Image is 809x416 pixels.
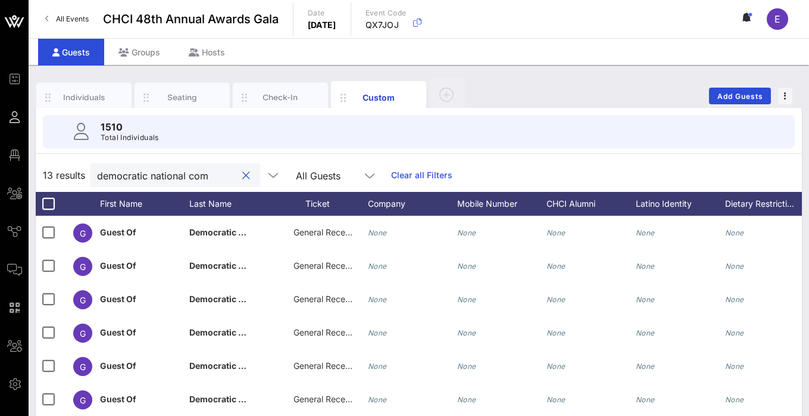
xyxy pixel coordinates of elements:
span: Democratic National Committee [189,227,319,237]
i: None [636,262,655,271]
div: Individuals [58,92,111,103]
i: None [546,395,566,404]
span: General Reception [293,260,365,271]
div: Mobile Number [457,192,546,216]
p: Date [308,7,336,19]
i: None [368,328,387,337]
i: None [368,228,387,237]
span: G [80,262,86,272]
i: None [725,262,744,271]
span: Democratic National Committee [189,361,319,371]
span: General Reception [293,227,365,237]
p: Total Individuals [101,132,159,144]
div: First Name [100,192,189,216]
span: CHCI 48th Annual Awards Gala [103,10,279,28]
i: None [368,262,387,271]
span: Guest Of [100,260,136,271]
i: None [725,328,744,337]
span: Democratic National Committee [189,394,319,404]
a: All Events [38,10,96,29]
span: Guest Of [100,361,136,371]
i: None [725,362,744,371]
i: None [725,228,744,237]
div: All Guests [289,163,384,187]
span: Democratic National Committee [189,327,319,337]
span: 13 results [43,168,85,182]
span: General Reception [293,327,365,337]
span: G [80,295,86,305]
button: Add Guests [709,88,771,104]
div: Last Name [189,192,279,216]
i: None [457,228,476,237]
div: Company [368,192,457,216]
i: None [368,395,387,404]
span: Guest Of [100,327,136,337]
i: None [546,262,566,271]
i: None [457,262,476,271]
span: G [80,395,86,405]
i: None [636,295,655,304]
div: Check-In [254,92,307,103]
div: Latino Identity [636,192,725,216]
i: None [546,362,566,371]
div: E [767,8,788,30]
i: None [457,328,476,337]
span: Guest Of [100,294,136,304]
div: Custom [352,91,405,104]
span: Guest Of [100,394,136,404]
i: None [368,295,387,304]
div: Ticket [279,192,368,216]
div: CHCI Alumni [546,192,636,216]
i: None [636,228,655,237]
i: None [636,395,655,404]
div: Groups [104,39,174,66]
i: None [546,228,566,237]
i: None [368,362,387,371]
span: General Reception [293,361,365,371]
span: G [80,228,86,238]
span: G [80,362,86,372]
i: None [457,295,476,304]
span: Democratic National Committee [189,294,319,304]
span: General Reception [293,294,365,304]
i: None [725,295,744,304]
p: 1510 [101,120,159,134]
i: None [636,328,655,337]
span: Democratic National Committee [189,260,319,271]
div: All Guests [296,170,341,181]
button: clear icon [242,170,250,182]
i: None [457,362,476,371]
i: None [725,395,744,404]
i: None [546,295,566,304]
i: None [457,395,476,404]
i: None [546,328,566,337]
span: All Events [56,14,89,23]
div: Seating [156,92,209,103]
p: QX7JOJ [366,19,407,31]
span: Guest Of [100,227,136,237]
span: G [80,328,86,339]
a: Clear all Filters [391,169,452,182]
div: Hosts [174,39,239,66]
span: E [774,13,780,25]
span: Add Guests [717,92,764,101]
p: [DATE] [308,19,336,31]
p: Event Code [366,7,407,19]
span: General Reception [293,394,365,404]
i: None [636,362,655,371]
div: Guests [38,39,104,66]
